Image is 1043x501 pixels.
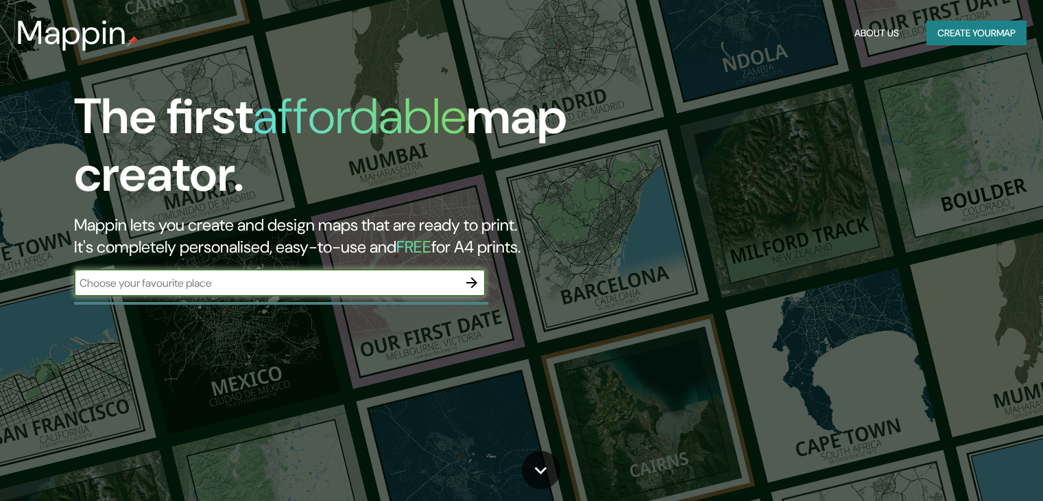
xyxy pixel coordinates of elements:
img: mappin-pin [127,36,138,47]
h2: Mappin lets you create and design maps that are ready to print. It's completely personalised, eas... [74,214,596,258]
h1: affordable [253,84,466,148]
h1: The first map creator. [74,88,596,214]
h3: Mappin [16,14,127,52]
h5: FREE [396,236,431,257]
input: Choose your favourite place [74,275,458,291]
button: About Us [849,21,904,46]
button: Create yourmap [926,21,1027,46]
